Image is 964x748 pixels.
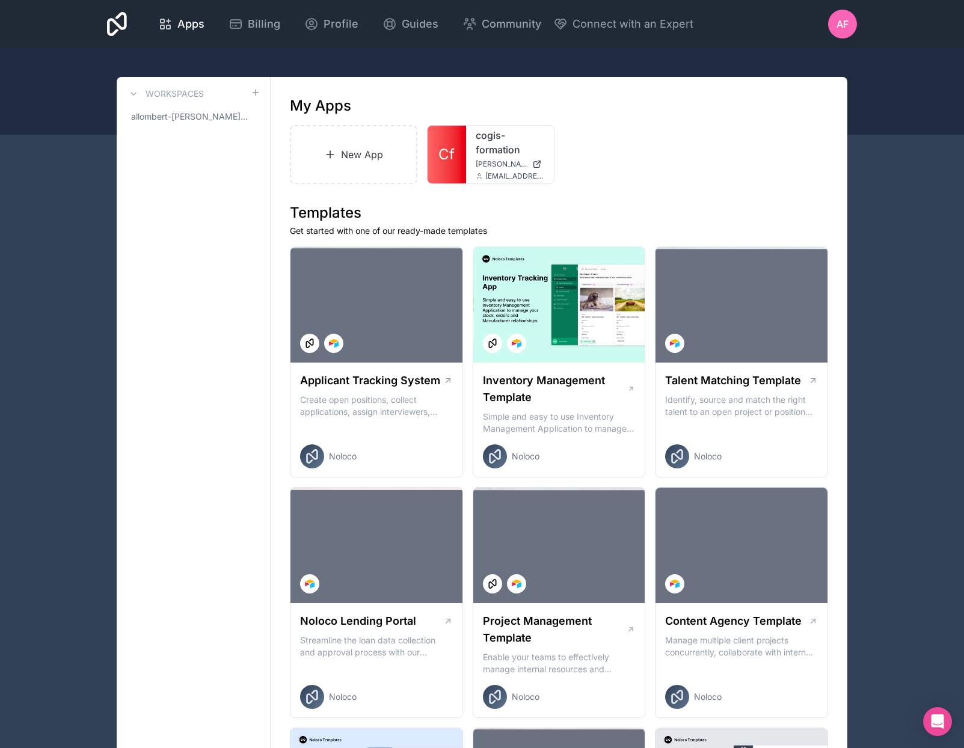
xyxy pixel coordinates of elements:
a: Community [453,11,551,37]
h1: Inventory Management Template [483,372,627,406]
span: Noloco [329,691,357,703]
a: Profile [295,11,368,37]
img: Airtable Logo [670,579,680,589]
img: Airtable Logo [512,339,521,348]
h1: Talent Matching Template [665,372,801,389]
span: Connect with an Expert [573,16,693,32]
a: [PERSON_NAME][DOMAIN_NAME] [476,159,544,169]
a: Cf [428,126,466,183]
span: Noloco [694,691,722,703]
h1: Templates [290,203,828,222]
p: Streamline the loan data collection and approval process with our Lending Portal template. [300,634,453,658]
a: allombert-[PERSON_NAME]-workspace [126,106,260,127]
button: Connect with an Expert [553,16,693,32]
p: Simple and easy to use Inventory Management Application to manage your stock, orders and Manufact... [483,411,636,435]
a: New App [290,125,417,184]
img: Airtable Logo [305,579,315,589]
span: Noloco [512,450,539,462]
p: Manage multiple client projects concurrently, collaborate with internal and external stakeholders... [665,634,818,658]
img: Airtable Logo [512,579,521,589]
h3: Workspaces [146,88,204,100]
span: Profile [324,16,358,32]
h1: Noloco Lending Portal [300,613,416,630]
h1: Project Management Template [483,613,627,646]
h1: Content Agency Template [665,613,802,630]
span: [PERSON_NAME][DOMAIN_NAME] [476,159,527,169]
p: Create open positions, collect applications, assign interviewers, centralise candidate feedback a... [300,394,453,418]
h1: My Apps [290,96,351,115]
span: allombert-[PERSON_NAME]-workspace [131,111,251,123]
span: Community [482,16,541,32]
span: Cf [438,145,455,164]
span: Billing [248,16,280,32]
h1: Applicant Tracking System [300,372,440,389]
span: Guides [402,16,438,32]
img: Airtable Logo [670,339,680,348]
div: Open Intercom Messenger [923,707,952,736]
a: Workspaces [126,87,204,101]
img: Airtable Logo [329,339,339,348]
span: Noloco [512,691,539,703]
span: AF [837,17,849,31]
a: Apps [149,11,214,37]
a: Guides [373,11,448,37]
p: Enable your teams to effectively manage internal resources and execute client projects on time. [483,651,636,675]
span: Noloco [694,450,722,462]
a: Billing [219,11,290,37]
p: Get started with one of our ready-made templates [290,225,828,237]
span: Noloco [329,450,357,462]
a: cogis-formation [476,128,544,157]
span: Apps [177,16,204,32]
p: Identify, source and match the right talent to an open project or position with our Talent Matchi... [665,394,818,418]
span: [EMAIL_ADDRESS][PERSON_NAME][DOMAIN_NAME] [485,171,544,181]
